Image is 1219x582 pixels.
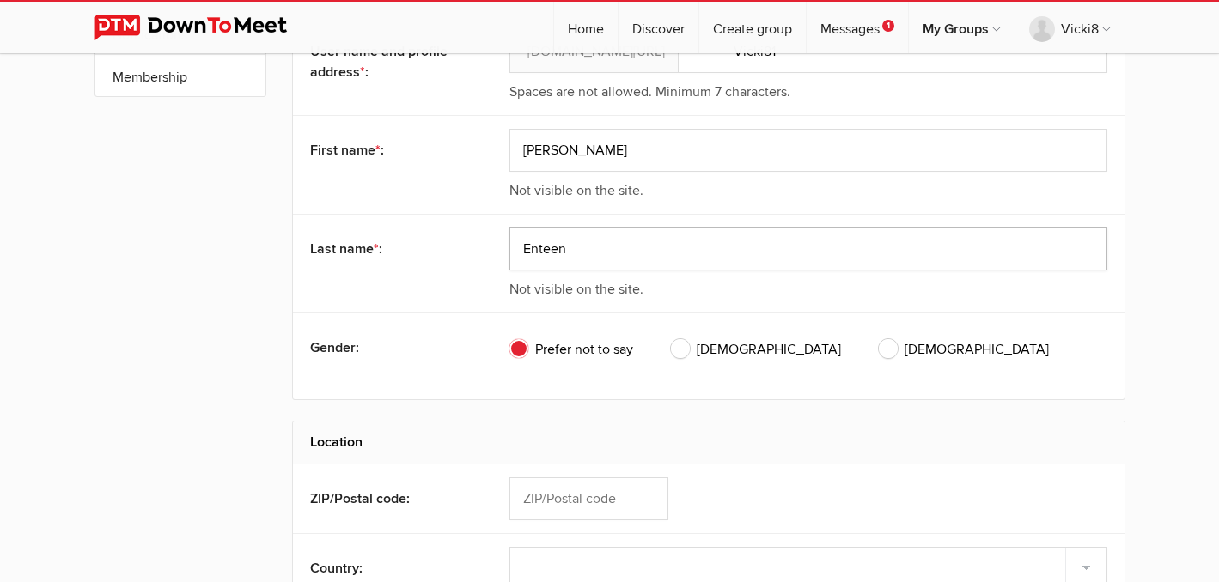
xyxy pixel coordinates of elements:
[1015,2,1125,53] a: Vicki8
[619,2,698,53] a: Discover
[509,477,668,520] input: ZIP/Postal code
[94,15,314,40] img: DownToMeet
[882,20,894,32] span: 1
[509,227,1107,270] input: Enter your last name
[509,339,633,360] span: Prefer not to say
[509,180,1107,201] div: Not visible on the site.
[509,82,1107,102] div: Spaces are not allowed. Minimum 7 characters.
[807,2,908,53] a: Messages1
[310,421,1107,463] h2: Location
[95,55,265,96] a: Membership
[879,339,1049,360] span: [DEMOGRAPHIC_DATA]
[671,339,841,360] span: [DEMOGRAPHIC_DATA]
[509,279,1107,300] div: Not visible on the site.
[310,477,470,520] div: ZIP/Postal code:
[310,326,470,369] div: Gender:
[699,2,806,53] a: Create group
[310,227,470,270] div: Last name :
[909,2,1015,53] a: My Groups
[310,129,470,172] div: First name :
[310,30,470,94] div: User name and profile address :
[554,2,618,53] a: Home
[509,129,1107,172] input: Enter your first name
